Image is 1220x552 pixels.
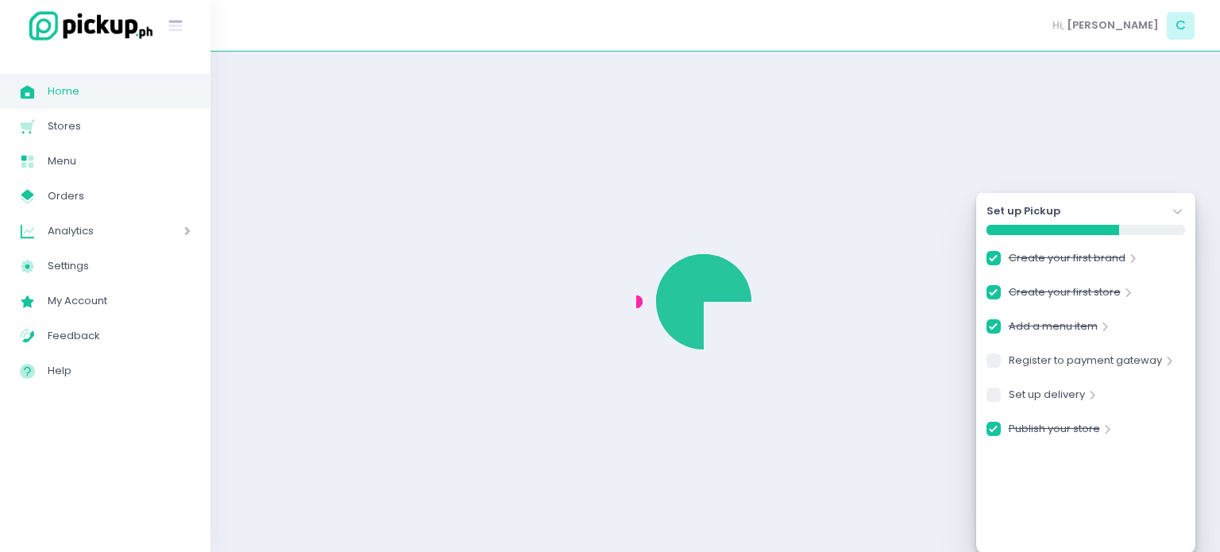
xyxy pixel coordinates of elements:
[20,9,155,43] img: logo
[48,116,191,137] span: Stores
[48,186,191,207] span: Orders
[986,203,1060,219] strong: Set up Pickup
[48,361,191,381] span: Help
[1009,421,1100,442] a: Publish your store
[48,326,191,346] span: Feedback
[1009,318,1098,340] a: Add a menu item
[48,81,191,102] span: Home
[1009,250,1125,272] a: Create your first brand
[1009,387,1085,408] a: Set up delivery
[48,221,139,241] span: Analytics
[48,151,191,172] span: Menu
[48,291,191,311] span: My Account
[1009,353,1162,374] a: Register to payment gateway
[1052,17,1064,33] span: Hi,
[48,256,191,276] span: Settings
[1167,12,1195,40] span: C
[1009,284,1121,306] a: Create your first store
[1067,17,1159,33] span: [PERSON_NAME]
